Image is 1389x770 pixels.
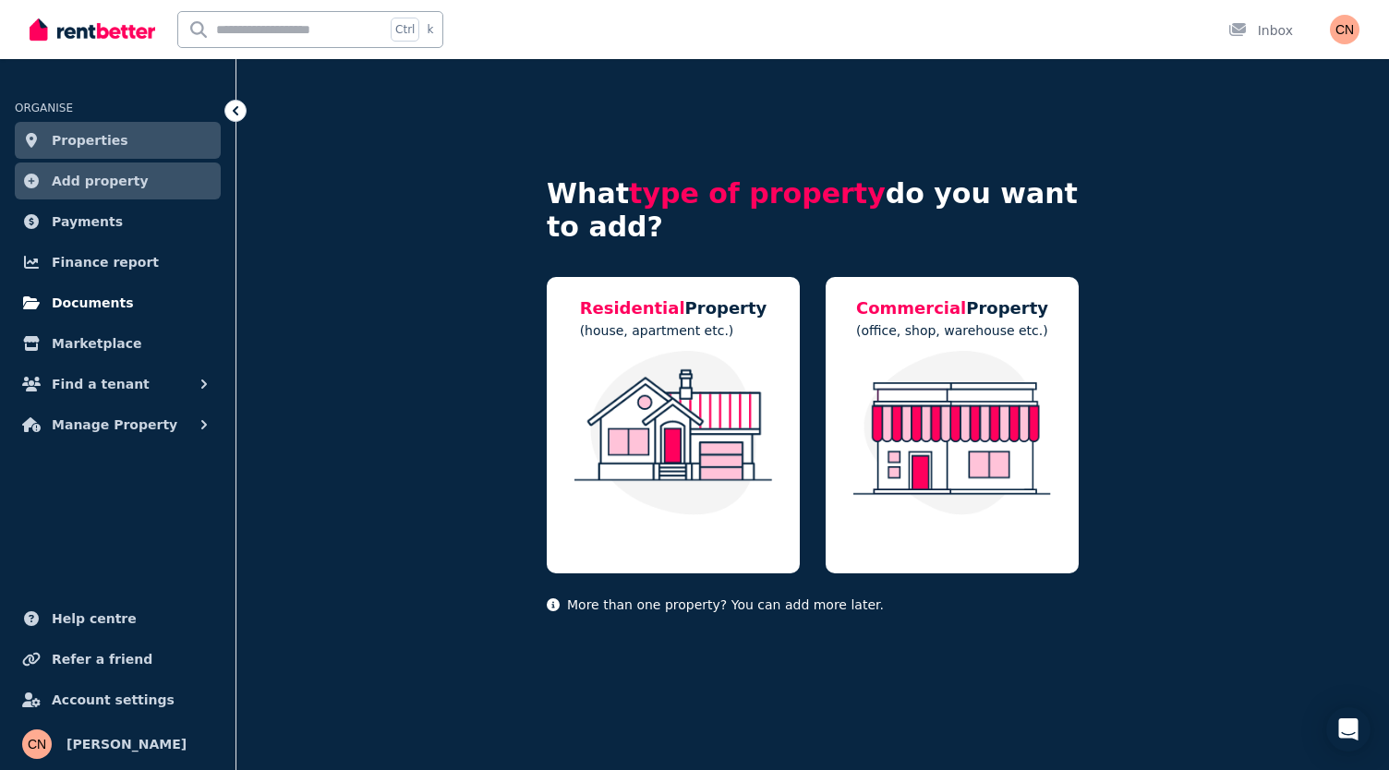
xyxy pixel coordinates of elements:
[1330,15,1359,44] img: Carla Nolan
[52,170,149,192] span: Add property
[629,177,886,210] span: type of property
[52,689,175,711] span: Account settings
[15,366,221,403] button: Find a tenant
[52,414,177,436] span: Manage Property
[547,596,1079,614] p: More than one property? You can add more later.
[15,102,73,114] span: ORGANISE
[66,733,187,755] span: [PERSON_NAME]
[15,244,221,281] a: Finance report
[1228,21,1293,40] div: Inbox
[52,129,128,151] span: Properties
[15,122,221,159] a: Properties
[15,325,221,362] a: Marketplace
[856,321,1048,340] p: (office, shop, warehouse etc.)
[427,22,433,37] span: k
[52,648,152,670] span: Refer a friend
[547,177,1079,244] h4: What do you want to add?
[565,351,781,515] img: Residential Property
[52,251,159,273] span: Finance report
[580,295,767,321] h5: Property
[15,162,221,199] a: Add property
[52,332,141,355] span: Marketplace
[580,298,685,318] span: Residential
[1326,707,1371,752] div: Open Intercom Messenger
[52,292,134,314] span: Documents
[52,608,137,630] span: Help centre
[15,203,221,240] a: Payments
[856,298,966,318] span: Commercial
[22,729,52,759] img: Carla Nolan
[15,406,221,443] button: Manage Property
[30,16,155,43] img: RentBetter
[580,321,767,340] p: (house, apartment etc.)
[15,284,221,321] a: Documents
[52,373,150,395] span: Find a tenant
[844,351,1060,515] img: Commercial Property
[15,641,221,678] a: Refer a friend
[52,211,123,233] span: Payments
[15,681,221,718] a: Account settings
[856,295,1048,321] h5: Property
[15,600,221,637] a: Help centre
[391,18,419,42] span: Ctrl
